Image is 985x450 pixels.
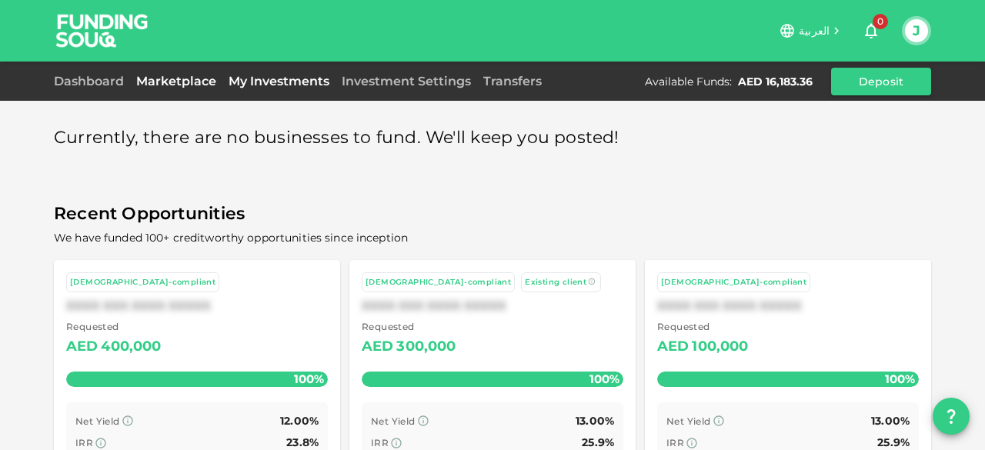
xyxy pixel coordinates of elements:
a: Transfers [477,74,548,88]
span: 25.9% [877,435,910,449]
div: XXXX XXX XXXX XXXXX [657,298,919,313]
div: 100,000 [692,335,748,359]
span: 100% [290,368,328,390]
div: XXXX XXX XXXX XXXXX [362,298,623,313]
a: Dashboard [54,74,130,88]
button: J [905,19,928,42]
div: 400,000 [101,335,161,359]
button: Deposit [831,68,931,95]
span: IRR [371,437,389,448]
div: [DEMOGRAPHIC_DATA]-compliant [661,276,806,289]
a: My Investments [222,74,336,88]
span: 23.8% [286,435,319,449]
div: AED [66,335,98,359]
span: Currently, there are no businesses to fund. We'll keep you posted! [54,123,619,153]
button: 0 [856,15,886,46]
div: AED 16,183.36 [738,74,813,89]
span: Net Yield [666,415,711,427]
span: العربية [799,24,830,38]
span: 100% [881,368,919,390]
span: Requested [362,319,456,335]
div: XXXX XXX XXXX XXXXX [66,298,328,313]
span: Net Yield [371,415,416,427]
span: Existing client [525,277,586,287]
span: We have funded 100+ creditworthy opportunities since inception [54,231,408,245]
span: 100% [586,368,623,390]
div: 300,000 [396,335,456,359]
span: Requested [66,319,162,335]
span: 13.00% [871,414,910,428]
a: Marketplace [130,74,222,88]
span: Requested [657,319,749,335]
a: Investment Settings [336,74,477,88]
span: Net Yield [75,415,120,427]
span: IRR [666,437,684,448]
div: Available Funds : [645,74,732,89]
span: IRR [75,437,93,448]
span: 25.9% [582,435,614,449]
div: AED [362,335,393,359]
span: 13.00% [576,414,614,428]
div: [DEMOGRAPHIC_DATA]-compliant [366,276,511,289]
span: 12.00% [280,414,319,428]
div: AED [657,335,689,359]
span: Recent Opportunities [54,199,931,229]
span: 0 [873,14,888,29]
button: question [933,398,970,435]
div: [DEMOGRAPHIC_DATA]-compliant [70,276,215,289]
